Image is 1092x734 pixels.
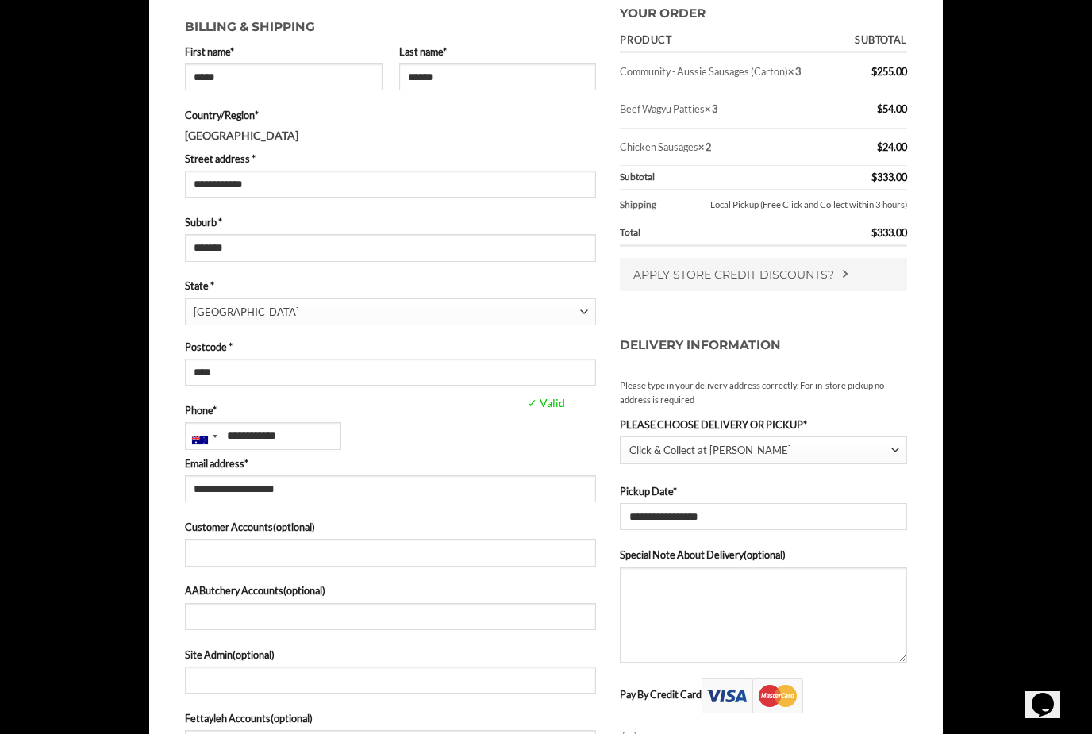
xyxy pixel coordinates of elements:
iframe: chat widget [1025,671,1076,718]
label: Fettayleh Accounts [185,710,596,726]
span: (optional) [233,648,275,661]
bdi: 54.00 [877,102,907,115]
label: Email address [185,455,596,471]
label: Local Pickup (Free Click and Collect within 3 hours) [674,194,907,215]
label: Pickup Date [620,483,907,499]
th: Subtotal [840,30,907,53]
th: Total [620,221,839,247]
label: Last name [399,44,597,60]
label: Customer Accounts [185,519,596,535]
small: Please type in your delivery address correctly. For in-store pickup no address is required [620,379,907,407]
span: State [185,298,596,325]
span: (optional) [283,584,325,597]
label: First name [185,44,383,60]
td: Community - Aussie Sausages (Carton) [620,53,839,90]
span: $ [871,226,877,239]
bdi: 333.00 [871,171,907,183]
label: Special Note About Delivery [620,547,907,563]
strong: × 3 [705,102,717,115]
span: (optional) [744,548,786,561]
img: Checkout [842,270,848,278]
h3: Billing & Shipping [185,10,596,37]
label: Site Admin [185,647,596,663]
span: $ [871,171,877,183]
bdi: 255.00 [871,65,907,78]
bdi: 333.00 [871,226,907,239]
label: Country/Region [185,107,596,123]
bdi: 24.00 [877,140,907,153]
td: Chicken Sausages [620,129,839,166]
th: Shipping [620,190,668,221]
span: (optional) [273,521,315,533]
span: ✓ Valid [524,394,680,413]
label: PLEASE CHOOSE DELIVERY OR PICKUP [620,417,907,432]
th: Subtotal [620,166,839,190]
label: AAButchery Accounts [185,582,596,598]
label: Pay By Credit Card [620,688,803,701]
span: Click & Collect at Abu Ahmad Butchery [620,436,907,464]
label: Phone [185,402,596,418]
h3: Delivery Information [620,320,907,371]
strong: × 2 [698,140,711,153]
label: State [185,278,596,294]
th: Product [620,30,839,53]
span: $ [877,140,882,153]
span: New South Wales [194,299,580,325]
img: Pay By Credit Card [702,678,803,713]
span: Click & Collect at Abu Ahmad Butchery [629,437,891,463]
span: $ [871,65,877,78]
span: (optional) [271,712,313,724]
label: Postcode [185,339,596,355]
span: Apply store credit discounts? [633,267,834,282]
strong: [GEOGRAPHIC_DATA] [185,129,298,142]
label: Suburb [185,214,596,230]
span: $ [877,102,882,115]
strong: × 3 [788,65,801,78]
div: Australia: +61 [186,423,222,448]
label: Street address [185,151,596,167]
td: Beef Wagyu Patties [620,90,839,128]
